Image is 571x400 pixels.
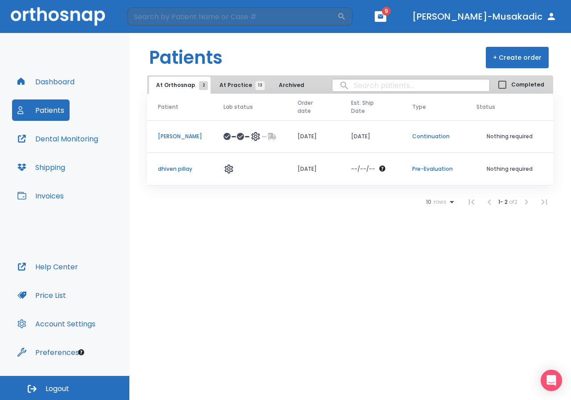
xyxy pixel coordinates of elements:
button: Archived [269,77,314,94]
div: Open Intercom Messenger [541,370,562,391]
span: At Orthosnap [156,81,203,89]
p: Continuation [412,132,455,140]
p: Nothing required [476,165,542,173]
span: Completed [511,81,544,89]
div: The date will be available after approving treatment plan [351,165,391,173]
img: Orthosnap [11,7,105,25]
span: Type [412,103,426,111]
button: Account Settings [12,313,101,334]
span: Lab status [223,103,253,111]
span: 13 [256,81,265,90]
button: Dental Monitoring [12,128,103,149]
p: [PERSON_NAME] [158,132,202,140]
input: search [332,77,489,94]
span: At Practice [219,81,260,89]
span: 9 [382,7,391,16]
h1: Patients [149,44,223,71]
div: tabs [149,77,307,94]
td: [DATE] [287,120,340,153]
input: Search by Patient Name or Case # [128,8,337,25]
button: Patients [12,99,70,121]
span: of 2 [509,198,517,206]
td: [DATE] [340,120,401,153]
span: 1 - 2 [498,198,509,206]
button: Invoices [12,185,69,206]
button: Shipping [12,157,70,178]
span: Status [476,103,495,111]
button: Preferences [12,342,84,363]
span: Patient [158,103,178,111]
span: Logout [46,384,69,394]
span: rows [431,199,447,205]
td: [DATE] [287,153,340,186]
button: Dashboard [12,71,80,92]
span: 10 [426,199,431,205]
div: Tooltip anchor [77,348,85,356]
button: Help Center [12,256,83,277]
span: Est. Ship Date [351,99,385,115]
span: Order date [298,99,323,115]
p: --/--/-- [351,165,375,173]
p: Nothing required [476,132,542,140]
span: 2 [199,81,208,90]
button: Price List [12,285,71,306]
button: + Create order [486,47,549,68]
button: [PERSON_NAME]-Musakadic [409,8,560,25]
p: Pre-Evaluation [412,165,455,173]
p: dhiven pillay [158,165,202,173]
